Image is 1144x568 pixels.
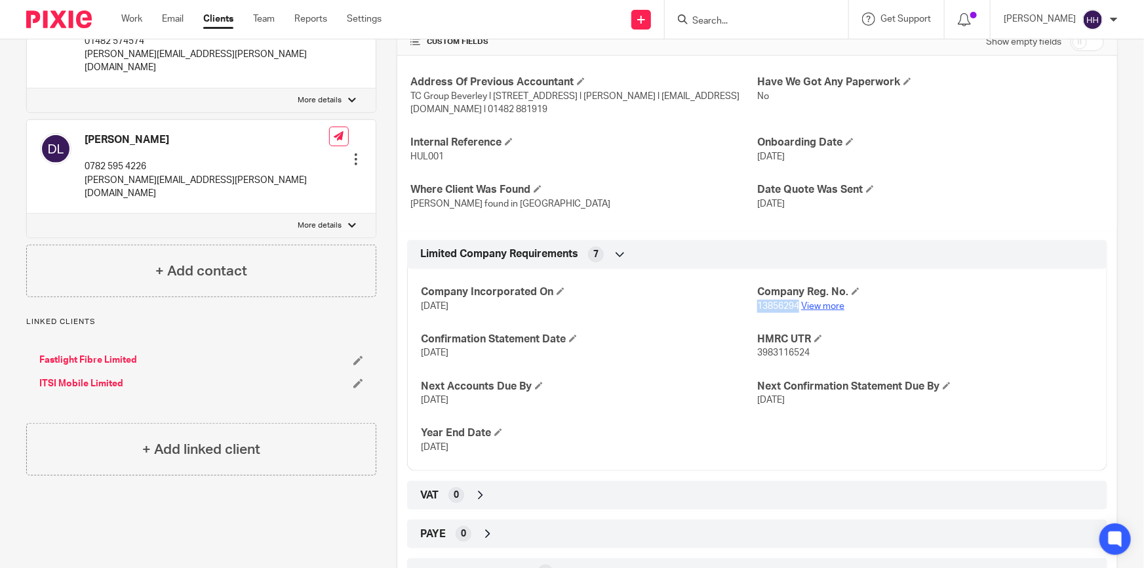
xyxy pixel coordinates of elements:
[593,248,599,261] span: 7
[1004,12,1076,26] p: [PERSON_NAME]
[294,12,327,26] a: Reports
[420,489,439,502] span: VAT
[757,92,769,101] span: No
[420,527,446,541] span: PAYE
[757,302,799,311] span: 13856294
[757,333,1094,346] h4: HMRC UTR
[85,35,329,48] p: 01482 574574
[85,174,329,201] p: [PERSON_NAME][EMAIL_ADDRESS][PERSON_NAME][DOMAIN_NAME]
[757,183,1104,197] h4: Date Quote Was Sent
[421,426,757,440] h4: Year End Date
[298,220,342,231] p: More details
[421,302,448,311] span: [DATE]
[410,199,610,209] span: [PERSON_NAME] found in [GEOGRAPHIC_DATA]
[461,527,466,540] span: 0
[85,133,329,147] h4: [PERSON_NAME]
[421,396,448,405] span: [DATE]
[410,136,757,150] h4: Internal Reference
[421,333,757,346] h4: Confirmation Statement Date
[410,92,740,114] span: TC Group Beverley l [STREET_ADDRESS] l [PERSON_NAME] l [EMAIL_ADDRESS][DOMAIN_NAME] l 01482 881919
[410,75,757,89] h4: Address Of Previous Accountant
[39,354,137,367] a: Fastlight Fibre Limited
[298,95,342,106] p: More details
[162,12,184,26] a: Email
[421,285,757,299] h4: Company Incorporated On
[410,183,757,197] h4: Where Client Was Found
[757,285,1094,299] h4: Company Reg. No.
[1082,9,1103,30] img: svg%3E
[26,10,92,28] img: Pixie
[85,160,329,173] p: 0782 595 4226
[757,199,785,209] span: [DATE]
[757,75,1104,89] h4: Have We Got Any Paperwork
[410,152,444,161] span: HUL001
[880,14,931,24] span: Get Support
[39,377,123,390] a: ITSI Mobile Limited
[420,247,578,261] span: Limited Company Requirements
[155,261,247,281] h4: + Add contact
[757,136,1104,150] h4: Onboarding Date
[757,152,785,161] span: [DATE]
[801,302,844,311] a: View more
[421,380,757,394] h4: Next Accounts Due By
[454,489,459,502] span: 0
[691,16,809,28] input: Search
[253,12,275,26] a: Team
[986,35,1061,49] label: Show empty fields
[757,396,785,405] span: [DATE]
[421,348,448,357] span: [DATE]
[421,443,448,452] span: [DATE]
[757,348,810,357] span: 3983116524
[121,12,142,26] a: Work
[203,12,233,26] a: Clients
[347,12,382,26] a: Settings
[40,133,71,165] img: svg%3E
[142,439,260,460] h4: + Add linked client
[26,317,376,327] p: Linked clients
[410,37,757,47] h4: CUSTOM FIELDS
[757,380,1094,394] h4: Next Confirmation Statement Due By
[85,48,329,75] p: [PERSON_NAME][EMAIL_ADDRESS][PERSON_NAME][DOMAIN_NAME]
